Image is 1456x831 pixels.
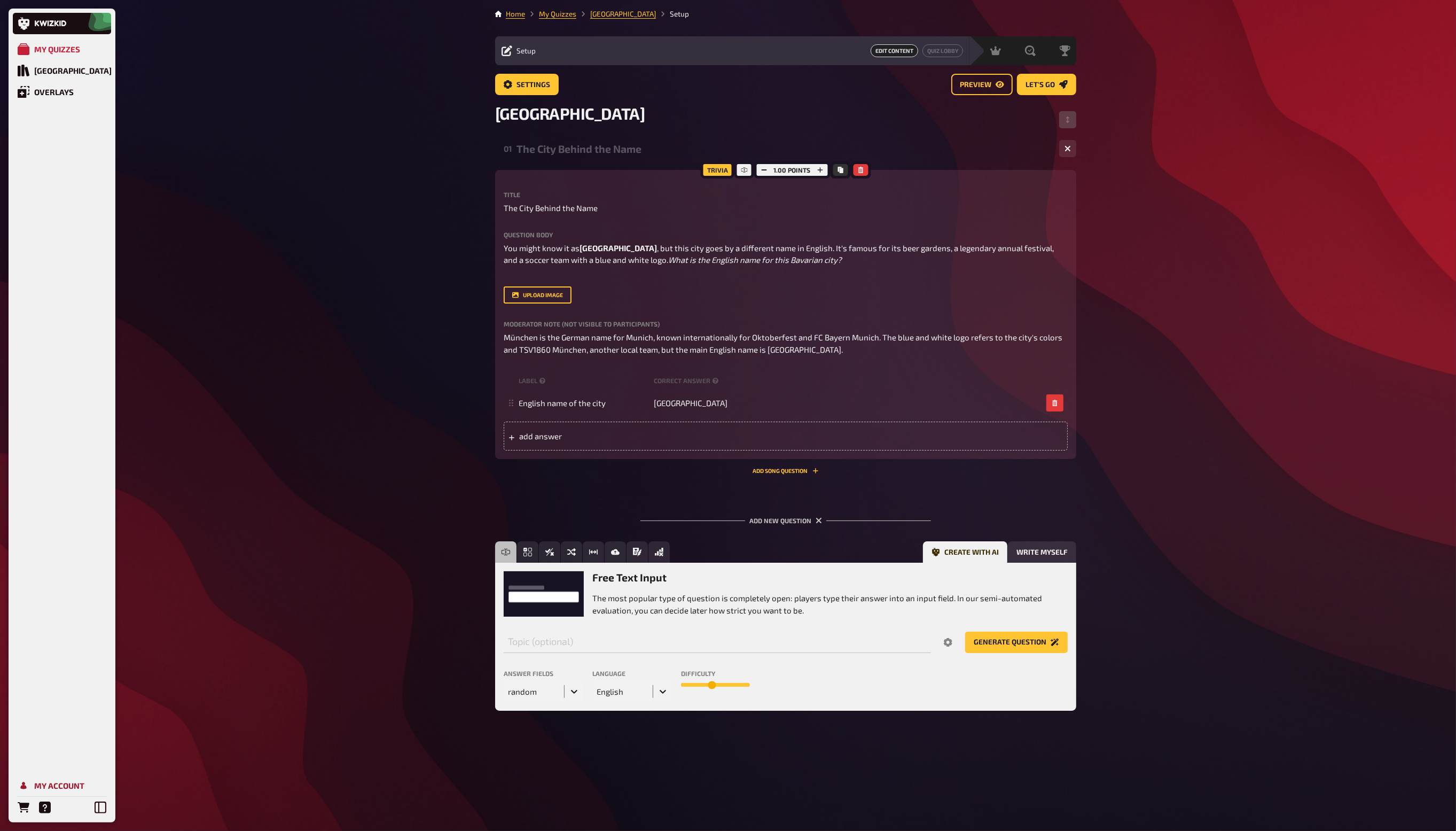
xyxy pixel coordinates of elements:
span: The City Behind the Name [504,202,598,214]
a: Settings [495,74,559,95]
span: [GEOGRAPHIC_DATA] [495,104,645,123]
button: Options [935,632,961,653]
span: Settings [516,81,550,89]
button: Create with AI [923,541,1007,563]
span: Preview [960,81,991,89]
a: Orders [13,797,34,818]
button: Generate question [965,632,1068,653]
span: Setup [516,46,536,55]
a: Home [506,10,525,18]
span: English name of the city [519,398,606,408]
button: Sorting Question [561,541,582,563]
button: Prose (Long text) [627,541,648,563]
button: Image Answer [605,541,626,563]
div: The City Behind the Name [516,143,1051,155]
button: Free Text Input [495,541,516,563]
label: Answer fields [504,670,584,677]
div: random [508,687,560,696]
div: Trivia [701,161,734,178]
li: Home [506,9,525,19]
button: True / False [539,541,560,563]
a: Let's go [1017,74,1076,95]
button: Add Song question [753,468,819,474]
span: [GEOGRAPHIC_DATA] [580,243,657,253]
label: Language [592,670,672,677]
label: Title [504,191,1068,198]
a: My Account [13,775,111,796]
label: Moderator Note (not visible to participants) [504,321,1068,327]
div: My Account [34,781,84,790]
div: My Quizzes [34,44,80,54]
span: You might know it as [504,243,580,253]
li: München [576,9,656,19]
label: Difficulty [681,670,750,677]
button: upload image [504,286,572,304]
input: Topic (optional) [504,632,931,653]
li: Setup [656,9,689,19]
span: add answer [519,431,685,441]
span: Edit Content [871,44,918,57]
button: Copy [833,164,848,176]
button: Estimation Question [583,541,604,563]
a: My Quizzes [13,38,111,60]
div: 01 [504,144,512,153]
div: 1.00 points [754,161,830,178]
span: , but this city goes by a different name in English. It's famous for its beer gardens, a legendar... [504,243,1055,265]
button: Offline Question [648,541,670,563]
a: Quiz Lobby [922,44,963,57]
a: My Quizzes [539,10,576,18]
button: Write myself [1008,541,1076,563]
a: Preview [951,74,1013,95]
h3: Free Text Input [592,571,1068,584]
div: Add new question [640,500,931,533]
div: Overlays [34,87,74,97]
button: Multiple Choice [517,541,538,563]
a: [GEOGRAPHIC_DATA] [590,10,656,18]
li: My Quizzes [525,9,576,19]
small: correct answer [654,376,721,385]
span: [GEOGRAPHIC_DATA] [654,398,727,408]
a: Overlays [13,81,111,103]
p: The most popular type of question is completely open: players type their answer into an input fie... [592,592,1068,616]
a: Quiz Library [13,60,111,81]
button: Change Order [1059,111,1076,128]
span: Let's go [1026,81,1055,89]
span: München is the German name for Munich, known internationally for Oktoberfest and FC Bayern Munich... [504,332,1064,354]
a: Help [34,797,56,818]
div: [GEOGRAPHIC_DATA] [34,66,112,75]
label: Question body [504,231,1068,238]
span: What is the English name for this Bavarian city? [668,255,842,265]
small: label [519,376,649,385]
